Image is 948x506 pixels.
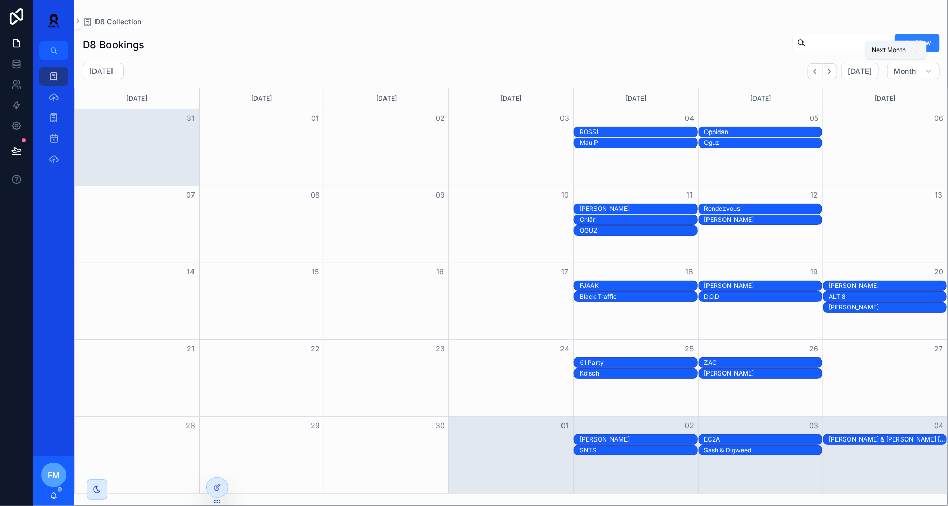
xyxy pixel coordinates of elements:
[558,189,571,201] button: 10
[580,226,697,235] div: OGUZ
[808,419,820,432] button: 03
[829,282,946,290] div: [PERSON_NAME]
[704,446,822,455] div: Sash & Digweed
[185,266,197,278] button: 14
[829,303,946,312] div: [PERSON_NAME]
[933,189,945,201] button: 13
[41,12,66,29] img: App logo
[185,419,197,432] button: 28
[434,419,446,432] button: 30
[683,419,696,432] button: 02
[808,63,823,79] button: Back
[580,139,697,147] div: Mau P
[580,205,697,213] div: [PERSON_NAME]
[309,419,322,432] button: 29
[704,281,822,290] div: Helena Hauff
[683,342,696,355] button: 25
[683,189,696,201] button: 11
[933,112,945,124] button: 06
[829,292,946,301] div: ALT 8
[558,342,571,355] button: 24
[825,88,946,109] div: [DATE]
[933,266,945,278] button: 20
[558,266,571,278] button: 17
[326,88,447,109] div: [DATE]
[808,342,820,355] button: 26
[700,88,822,109] div: [DATE]
[434,112,446,124] button: 02
[580,369,697,378] div: Kölsch
[704,127,822,137] div: Oppidan
[580,138,697,148] div: Mau P
[704,369,822,378] div: [PERSON_NAME]
[580,282,697,290] div: FJAAK
[33,60,74,182] div: scrollable content
[201,88,323,109] div: [DATE]
[580,358,697,367] div: €1 Party
[704,282,822,290] div: [PERSON_NAME]
[580,127,697,137] div: ROSSI
[704,204,822,214] div: Rendezvous
[933,419,945,432] button: 04
[704,138,822,148] div: Oguz
[887,63,940,79] button: Month
[704,205,822,213] div: Rendezvous
[580,446,697,454] div: SNTS
[309,342,322,355] button: 22
[580,358,697,367] div: €1 Party
[580,281,697,290] div: FJAAK
[580,369,697,378] div: Kölsch
[895,34,940,52] button: New
[829,435,946,444] div: Sasha & John Digweed [Extra Date Added]
[704,215,822,224] div: Hernan Cattaneo
[829,303,946,312] div: Hannah Laing
[89,66,113,76] h2: [DATE]
[872,46,906,54] span: Next Month
[829,281,946,290] div: Bryan Kerney
[309,112,322,124] button: 01
[47,469,60,481] span: FM
[808,189,820,201] button: 12
[580,128,697,136] div: ROSSI
[558,419,571,432] button: 01
[704,435,822,444] div: EC2A
[683,112,696,124] button: 04
[185,342,197,355] button: 21
[580,215,697,224] div: Chlär
[704,139,822,147] div: Oguz
[575,88,697,109] div: [DATE]
[580,226,697,235] div: OGUZ
[580,435,697,444] div: [PERSON_NAME]
[74,88,948,494] div: Month View
[848,67,872,76] span: [DATE]
[829,435,946,444] div: [PERSON_NAME] & [PERSON_NAME] [Extra Date Added]
[704,435,822,444] div: EC2A
[451,88,572,109] div: [DATE]
[580,292,697,301] div: Black Traffic
[933,342,945,355] button: 27
[841,63,879,79] button: [DATE]
[704,292,822,301] div: D.O.D
[434,189,446,201] button: 09
[309,266,322,278] button: 15
[704,358,822,367] div: ZAC
[580,204,697,214] div: Reiner
[580,292,697,301] div: Black Traffic
[76,88,198,109] div: [DATE]
[95,17,141,27] span: D8 Collection
[829,292,946,301] div: ALT 8
[704,369,822,378] div: Alex Farrel
[683,266,696,278] button: 18
[911,46,920,54] span: .
[704,292,822,301] div: D.O.D
[434,266,446,278] button: 16
[704,216,822,224] div: [PERSON_NAME]
[894,67,917,76] span: Month
[309,189,322,201] button: 08
[83,17,141,27] a: D8 Collection
[808,112,820,124] button: 05
[580,435,697,444] div: Fion Curran
[434,342,446,355] button: 23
